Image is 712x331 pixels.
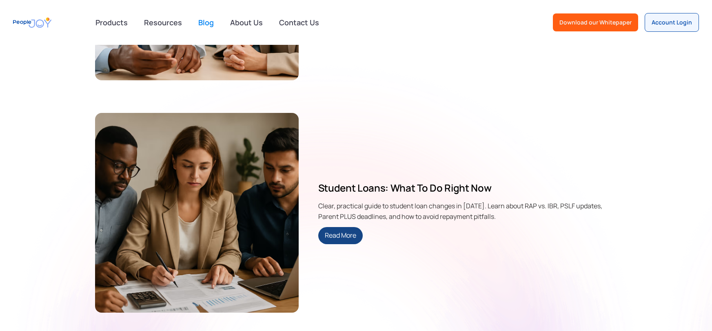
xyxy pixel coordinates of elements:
a: Read More [318,227,363,244]
a: About Us [225,13,268,31]
div: Download our Whitepaper [559,18,632,26]
img: A diverse group of four people sitting together, reviewing loan statements and financial document... [95,113,299,313]
a: Resources [139,13,187,31]
a: Blog [193,13,219,31]
a: Download our Whitepaper [553,13,638,31]
a: home [13,13,51,32]
div: Products [91,14,133,31]
h2: Student Loans: What to Do Right Now [318,181,617,194]
a: Contact Us [274,13,324,31]
a: Account Login [645,13,699,32]
div: Account Login [652,18,692,26]
div: Clear, practical guide to student loan changes in [DATE]. Learn about RAP vs. IBR, PSLF updates, ... [318,201,617,221]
